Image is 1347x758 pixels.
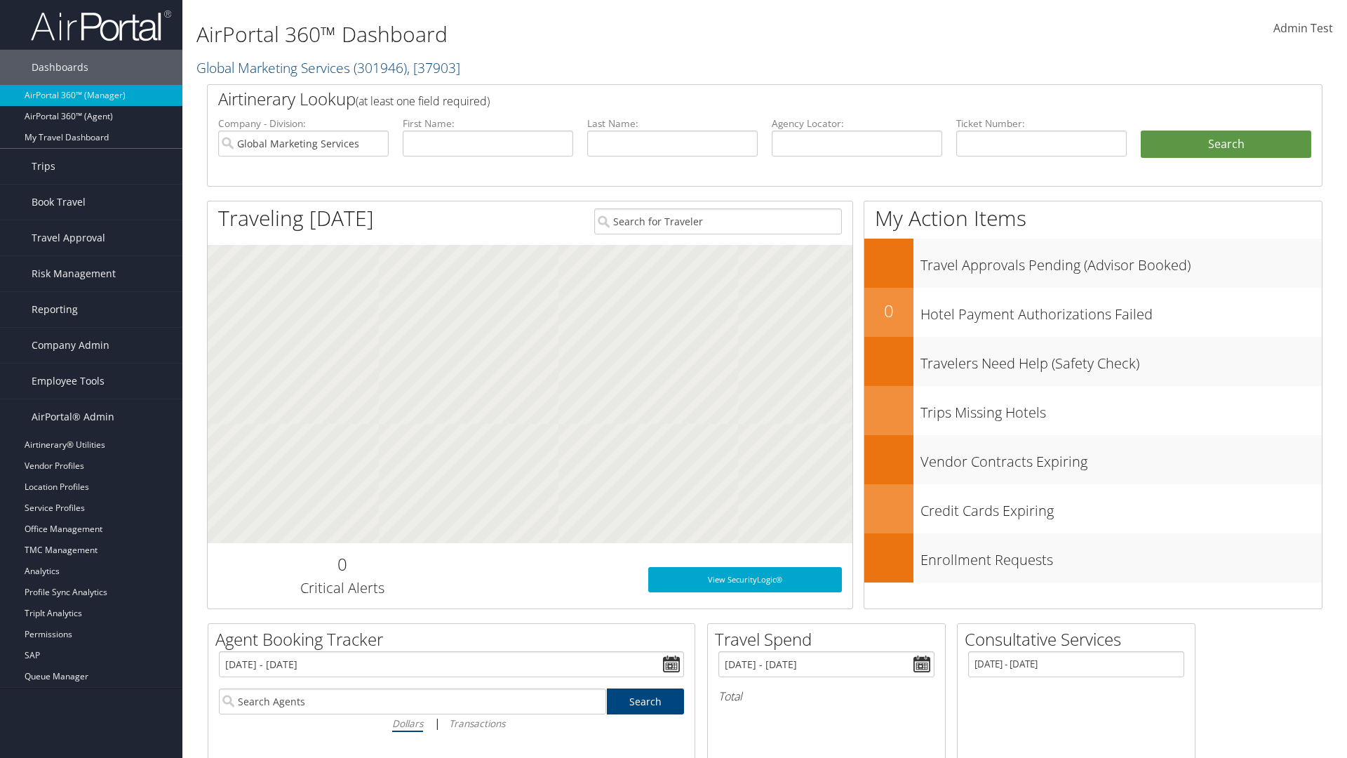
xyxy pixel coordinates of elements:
[218,117,389,131] label: Company - Division:
[196,20,954,49] h1: AirPortal 360™ Dashboard
[864,337,1322,386] a: Travelers Need Help (Safety Check)
[718,689,934,704] h6: Total
[392,717,423,730] i: Dollars
[864,386,1322,435] a: Trips Missing Hotels
[32,185,86,220] span: Book Travel
[32,256,116,291] span: Risk Management
[920,543,1322,570] h3: Enrollment Requests
[607,689,685,714] a: Search
[920,396,1322,423] h3: Trips Missing Hotels
[196,58,460,77] a: Global Marketing Services
[864,299,913,323] h2: 0
[407,58,460,77] span: , [ 37903 ]
[864,484,1322,533] a: Credit Cards Expiring
[32,50,88,85] span: Dashboards
[218,578,466,598] h3: Critical Alerts
[772,117,942,131] label: Agency Locator:
[219,689,606,714] input: Search Agents
[219,714,684,732] div: |
[1273,20,1333,36] span: Admin Test
[864,288,1322,337] a: 0Hotel Payment Authorizations Failed
[449,717,505,730] i: Transactions
[920,445,1322,472] h3: Vendor Contracts Expiring
[218,204,374,233] h1: Traveling [DATE]
[218,87,1219,111] h2: Airtinerary Lookup
[215,627,695,651] h2: Agent Booking Tracker
[920,347,1322,373] h3: Travelers Need Help (Safety Check)
[715,627,945,651] h2: Travel Spend
[32,220,105,255] span: Travel Approval
[354,58,407,77] span: ( 301946 )
[648,567,842,592] a: View SecurityLogic®
[218,552,466,576] h2: 0
[594,208,842,234] input: Search for Traveler
[920,494,1322,521] h3: Credit Cards Expiring
[920,298,1322,324] h3: Hotel Payment Authorizations Failed
[32,328,109,363] span: Company Admin
[32,364,105,399] span: Employee Tools
[403,117,573,131] label: First Name:
[965,627,1195,651] h2: Consultative Services
[587,117,758,131] label: Last Name:
[356,93,490,109] span: (at least one field required)
[864,533,1322,583] a: Enrollment Requests
[32,149,55,184] span: Trips
[31,9,171,42] img: airportal-logo.png
[920,248,1322,275] h3: Travel Approvals Pending (Advisor Booked)
[32,292,78,327] span: Reporting
[32,399,114,434] span: AirPortal® Admin
[1273,7,1333,51] a: Admin Test
[864,204,1322,233] h1: My Action Items
[1141,131,1311,159] button: Search
[864,239,1322,288] a: Travel Approvals Pending (Advisor Booked)
[864,435,1322,484] a: Vendor Contracts Expiring
[956,117,1127,131] label: Ticket Number:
